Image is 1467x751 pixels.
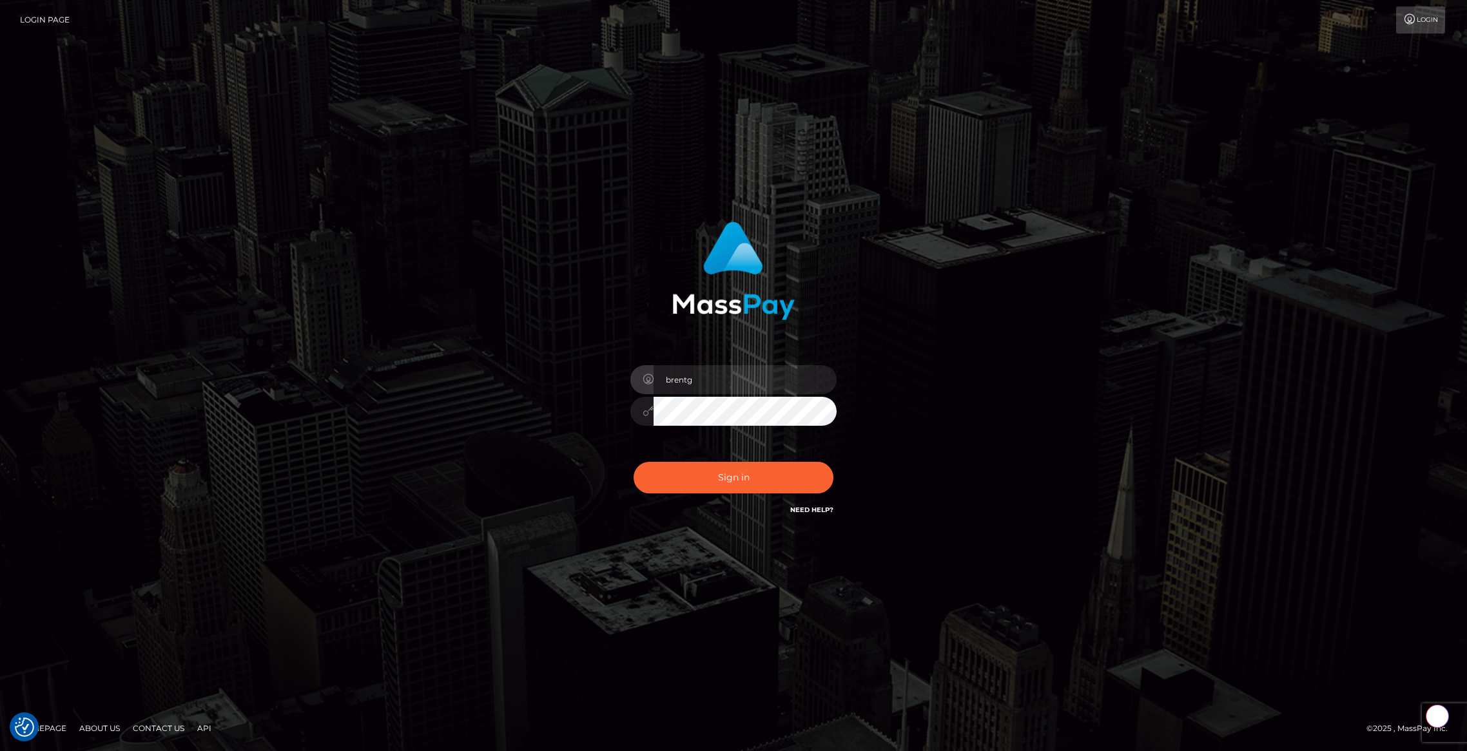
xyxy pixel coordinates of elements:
[14,718,72,738] a: Homepage
[15,718,34,737] button: Consent Preferences
[15,718,34,737] img: Revisit consent button
[790,506,833,514] a: Need Help?
[74,718,125,738] a: About Us
[1396,6,1445,33] a: Login
[1366,721,1457,736] div: © 2025 , MassPay Inc.
[192,718,217,738] a: API
[672,222,795,320] img: MassPay Login
[654,365,837,394] input: Username...
[634,462,833,493] button: Sign in
[128,718,189,738] a: Contact Us
[20,6,70,33] a: Login Page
